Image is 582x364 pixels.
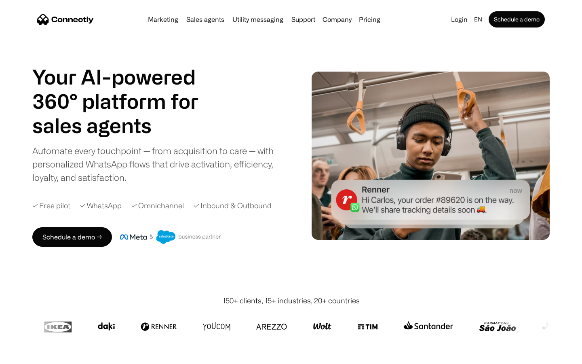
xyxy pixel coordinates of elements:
[32,200,70,211] div: ✓ Free pilot
[145,16,181,23] a: Marketing
[356,16,384,23] a: Pricing
[16,350,48,361] ul: Language list
[194,200,272,211] div: ✓ Inbound & Outbound
[120,230,221,244] img: Meta and Salesforce business partner badge.
[229,16,287,23] a: Utility messaging
[32,113,218,138] div: carousel
[131,200,184,211] div: ✓ Omnichannel
[32,113,218,138] h1: sales agents
[32,65,218,113] h1: Your AI-powered 360° platform for
[183,16,228,23] a: Sales agents
[80,200,122,211] div: ✓ WhatsApp
[32,113,218,138] div: 1 of 4
[474,14,482,25] div: en
[8,349,48,361] aside: Language selected: English
[489,11,545,28] a: Schedule a demo
[37,13,94,25] a: home
[32,227,112,247] a: Schedule a demo →
[448,14,471,25] a: Login
[32,144,287,184] div: Automate every touchpoint — from acquisition to care — with personalized WhatsApp flows that driv...
[320,14,354,25] div: Company
[323,14,352,25] div: Company
[223,295,360,306] div: 150+ clients, 15+ industries, 20+ countries
[288,16,318,23] a: Support
[471,14,487,25] div: en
